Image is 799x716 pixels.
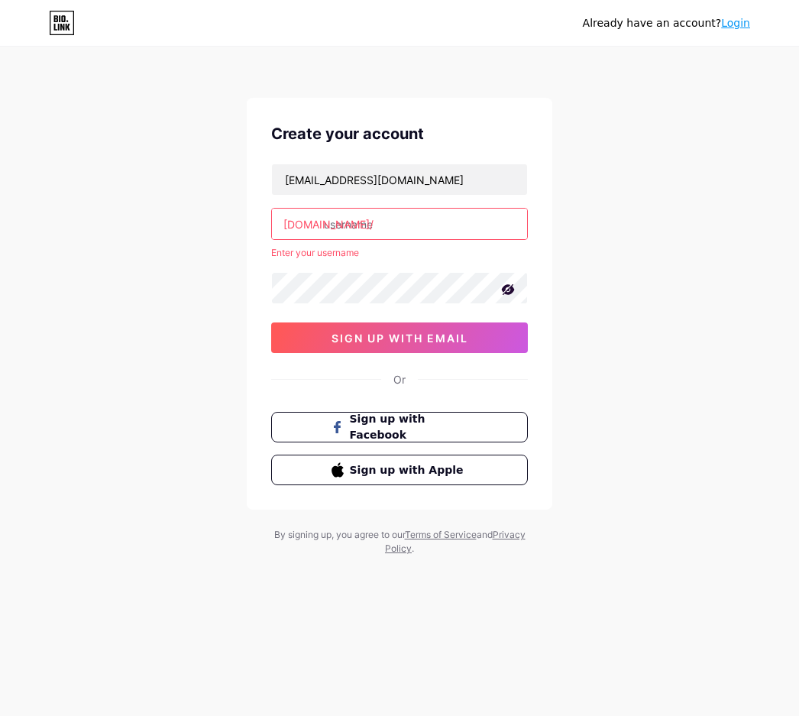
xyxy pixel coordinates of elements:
input: Email [272,164,527,195]
div: Enter your username [271,246,528,260]
a: Terms of Service [405,529,477,540]
div: Already have an account? [583,15,750,31]
span: sign up with email [332,332,468,345]
button: Sign up with Facebook [271,412,528,442]
div: By signing up, you agree to our and . [270,528,529,556]
button: sign up with email [271,322,528,353]
a: Login [721,17,750,29]
input: username [272,209,527,239]
div: Or [393,371,406,387]
span: Sign up with Apple [350,462,468,478]
div: [DOMAIN_NAME]/ [283,216,374,232]
div: Create your account [271,122,528,145]
span: Sign up with Facebook [350,411,468,443]
button: Sign up with Apple [271,455,528,485]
